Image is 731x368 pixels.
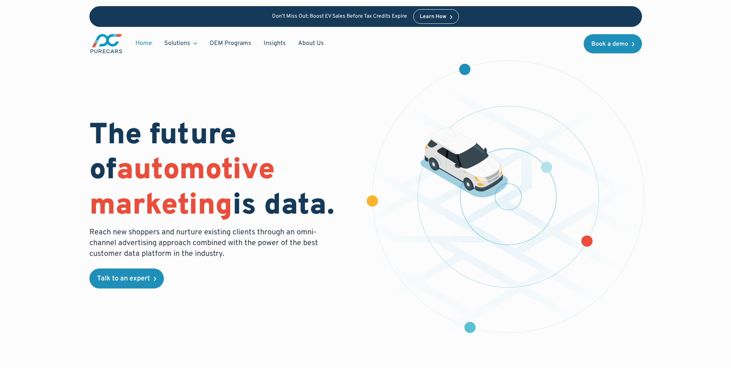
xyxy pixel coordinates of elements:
img: illustration of a vehicle [420,128,508,197]
a: Book a demo [584,34,642,53]
div: Learn How [420,14,446,20]
a: Home [129,36,158,51]
span: automotive marketing [89,153,275,224]
p: Don’t Miss Out: Boost EV Sales Before Tax Credits Expire [272,13,407,20]
p: Reach new shoppers and nurture existing clients through an omni-channel advertising approach comb... [89,227,323,259]
a: main [89,33,123,54]
div: Book a demo [591,41,628,47]
a: Insights [257,36,292,51]
a: Learn How [413,9,459,24]
img: purecars logo [89,33,123,54]
h1: The future of is data. [89,119,356,224]
a: About Us [292,36,330,51]
div: Solutions [164,39,190,48]
a: OEM Programs [203,36,257,51]
a: Talk to an expert [89,269,164,288]
div: Talk to an expert [97,275,150,282]
div: Solutions [158,36,203,51]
